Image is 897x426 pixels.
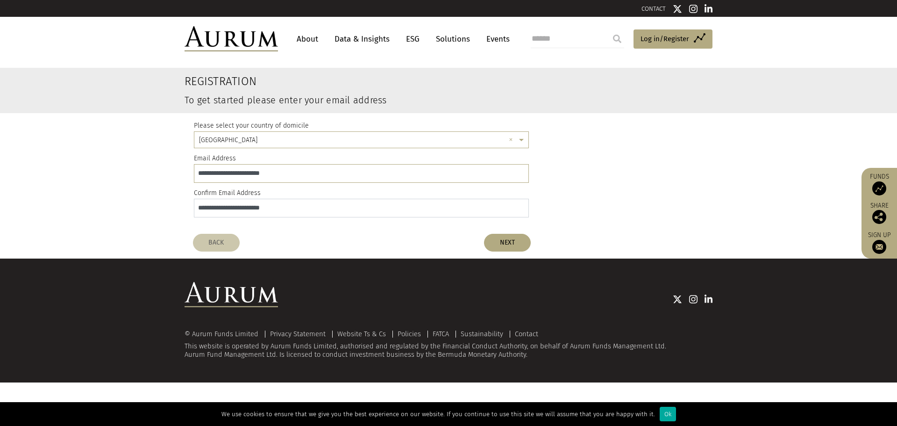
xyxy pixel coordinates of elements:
img: Instagram icon [689,295,698,304]
div: This website is operated by Aurum Funds Limited, authorised and regulated by the Financial Conduc... [185,331,712,359]
a: Log in/Register [634,29,712,49]
h2: Registration [185,75,622,88]
a: Data & Insights [330,30,394,48]
a: CONTACT [641,5,666,12]
div: Share [866,202,892,224]
img: Linkedin icon [705,295,713,304]
label: Confirm Email Address [194,188,261,199]
img: Twitter icon [673,4,682,14]
a: Sustainability [461,330,503,338]
h3: To get started please enter your email address [185,95,622,105]
img: Sign up to our newsletter [872,240,886,254]
a: Funds [866,173,892,195]
button: NEXT [484,234,531,252]
a: ESG [401,30,424,48]
img: Aurum [185,26,278,51]
img: Share this post [872,210,886,224]
a: Privacy Statement [270,330,326,338]
span: Clear all [509,135,517,145]
span: Log in/Register [641,33,689,44]
img: Linkedin icon [705,4,713,14]
a: Events [482,30,510,48]
a: Solutions [431,30,475,48]
a: Sign up [866,231,892,254]
input: Submit [608,29,626,48]
img: Aurum Logo [185,282,278,307]
a: Policies [398,330,421,338]
a: Website Ts & Cs [337,330,386,338]
a: About [292,30,323,48]
button: BACK [193,234,240,252]
div: © Aurum Funds Limited [185,331,263,338]
img: Instagram icon [689,4,698,14]
label: Email Address [194,153,236,164]
img: Access Funds [872,181,886,195]
label: Please select your country of domicile [194,120,309,131]
a: Contact [515,330,538,338]
img: Twitter icon [673,295,682,304]
a: FATCA [433,330,449,338]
